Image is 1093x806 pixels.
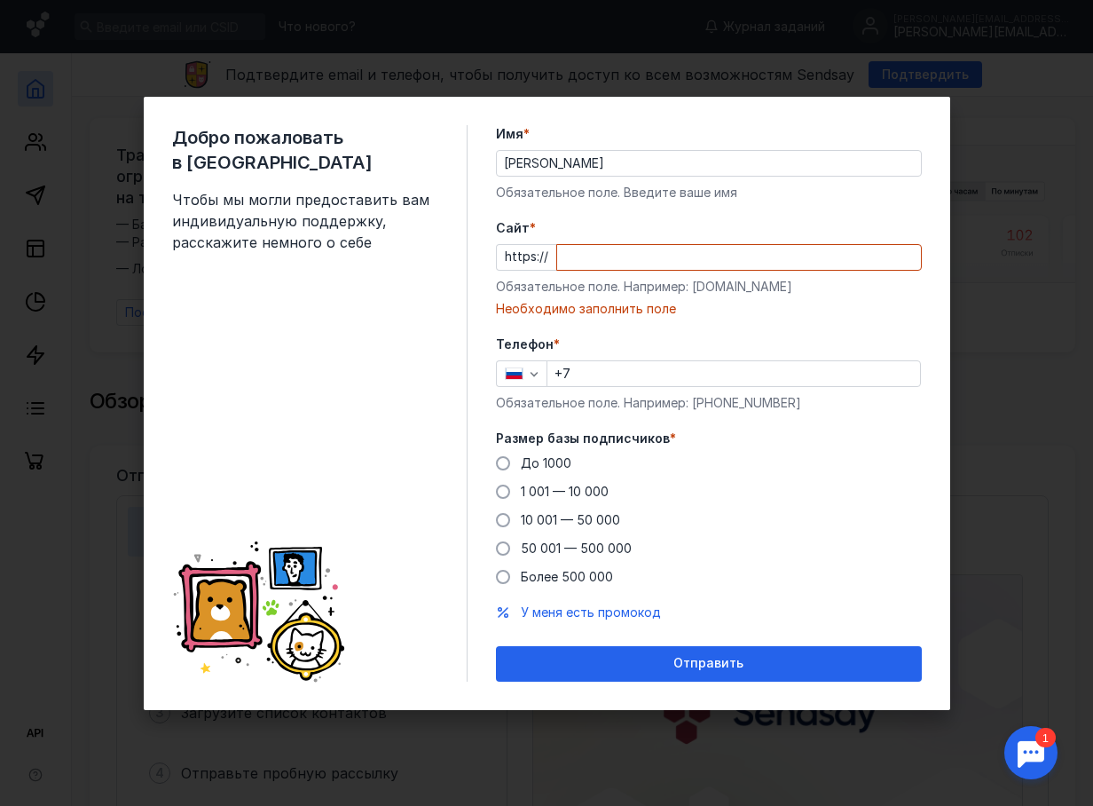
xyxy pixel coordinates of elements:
[496,336,554,353] span: Телефон
[521,569,613,584] span: Более 500 000
[496,219,530,237] span: Cайт
[673,656,743,671] span: Отправить
[521,604,661,620] span: У меня есть промокод
[496,278,922,296] div: Обязательное поле. Например: [DOMAIN_NAME]
[40,11,60,30] div: 1
[521,484,609,499] span: 1 001 — 10 000
[496,646,922,682] button: Отправить
[521,512,620,527] span: 10 001 — 50 000
[496,300,922,318] div: Необходимо заполнить поле
[172,189,438,253] span: Чтобы мы могли предоставить вам индивидуальную поддержку, расскажите немного о себе
[496,184,922,201] div: Обязательное поле. Введите ваше имя
[521,541,632,556] span: 50 001 — 500 000
[496,125,523,143] span: Имя
[172,125,438,175] span: Добро пожаловать в [GEOGRAPHIC_DATA]
[496,394,922,412] div: Обязательное поле. Например: [PHONE_NUMBER]
[521,604,661,621] button: У меня есть промокод
[496,430,670,447] span: Размер базы подписчиков
[521,455,571,470] span: До 1000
